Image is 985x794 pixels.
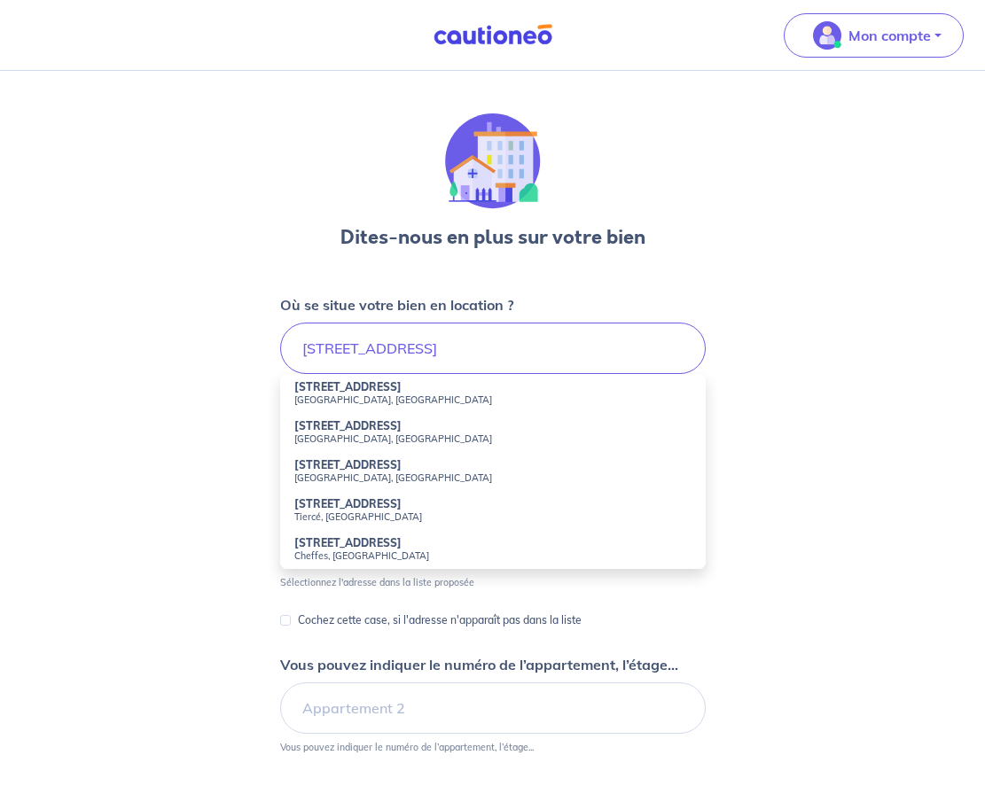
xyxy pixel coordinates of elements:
p: Vous pouvez indiquer le numéro de l’appartement, l’étage... [280,741,534,753]
small: [GEOGRAPHIC_DATA], [GEOGRAPHIC_DATA] [294,471,692,484]
strong: [STREET_ADDRESS] [294,497,402,510]
img: illu_account_valid_menu.svg [813,21,841,50]
button: illu_account_valid_menu.svgMon compte [784,13,964,58]
small: Tiercé, [GEOGRAPHIC_DATA] [294,510,692,523]
small: Cheffes, [GEOGRAPHIC_DATA] [294,549,692,562]
strong: [STREET_ADDRESS] [294,536,402,549]
h3: Dites-nous en plus sur votre bien [340,223,645,252]
p: Vous pouvez indiquer le numéro de l’appartement, l’étage... [280,654,678,675]
small: [GEOGRAPHIC_DATA], [GEOGRAPHIC_DATA] [294,393,692,406]
strong: [STREET_ADDRESS] [294,380,402,393]
p: Mon compte [848,25,931,46]
p: Cochez cette case, si l'adresse n'apparaît pas dans la liste [298,610,582,631]
strong: [STREET_ADDRESS] [294,419,402,432]
input: 2 rue de paris, 59000 lille [280,323,706,374]
strong: [STREET_ADDRESS] [294,458,402,471]
small: [GEOGRAPHIC_DATA], [GEOGRAPHIC_DATA] [294,432,692,445]
img: illu_houses.svg [445,113,541,209]
p: Où se situe votre bien en location ? [280,294,513,315]
p: Sélectionnez l'adresse dans la liste proposée [280,576,474,588]
input: Appartement 2 [280,682,706,734]
img: Cautioneo [426,24,559,46]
